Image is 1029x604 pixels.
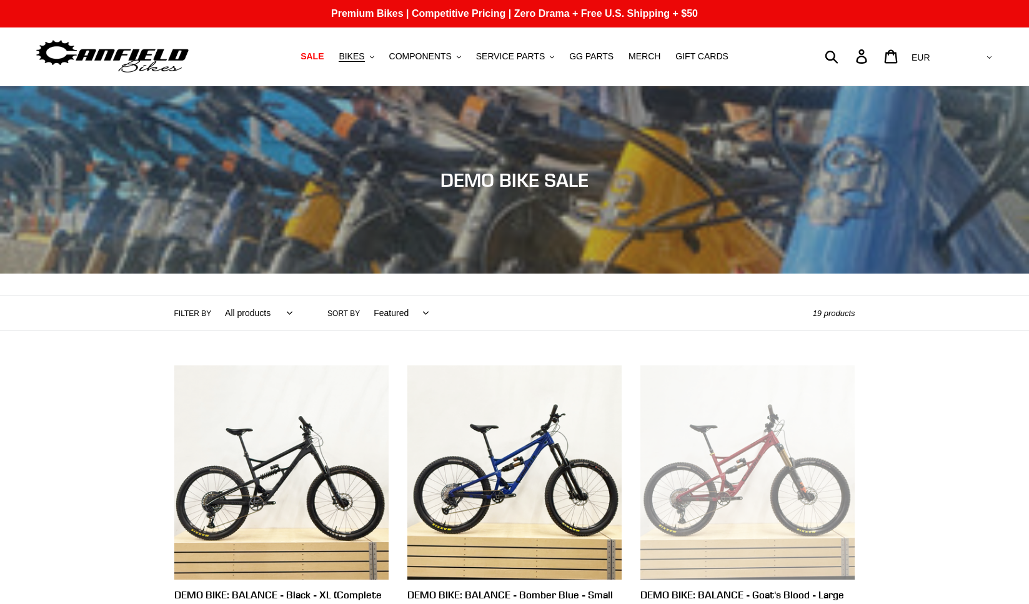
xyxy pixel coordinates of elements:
[470,48,560,65] button: SERVICE PARTS
[622,48,667,65] a: MERCH
[569,51,614,62] span: GG PARTS
[629,51,660,62] span: MERCH
[669,48,735,65] a: GIFT CARDS
[832,42,863,70] input: Search
[563,48,620,65] a: GG PARTS
[440,169,589,191] span: DEMO BIKE SALE
[301,51,324,62] span: SALE
[813,309,855,318] span: 19 products
[34,37,191,76] img: Canfield Bikes
[174,308,212,319] label: Filter by
[675,51,728,62] span: GIFT CARDS
[294,48,330,65] a: SALE
[327,308,360,319] label: Sort by
[476,51,545,62] span: SERVICE PARTS
[339,51,364,62] span: BIKES
[389,51,452,62] span: COMPONENTS
[383,48,467,65] button: COMPONENTS
[332,48,380,65] button: BIKES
